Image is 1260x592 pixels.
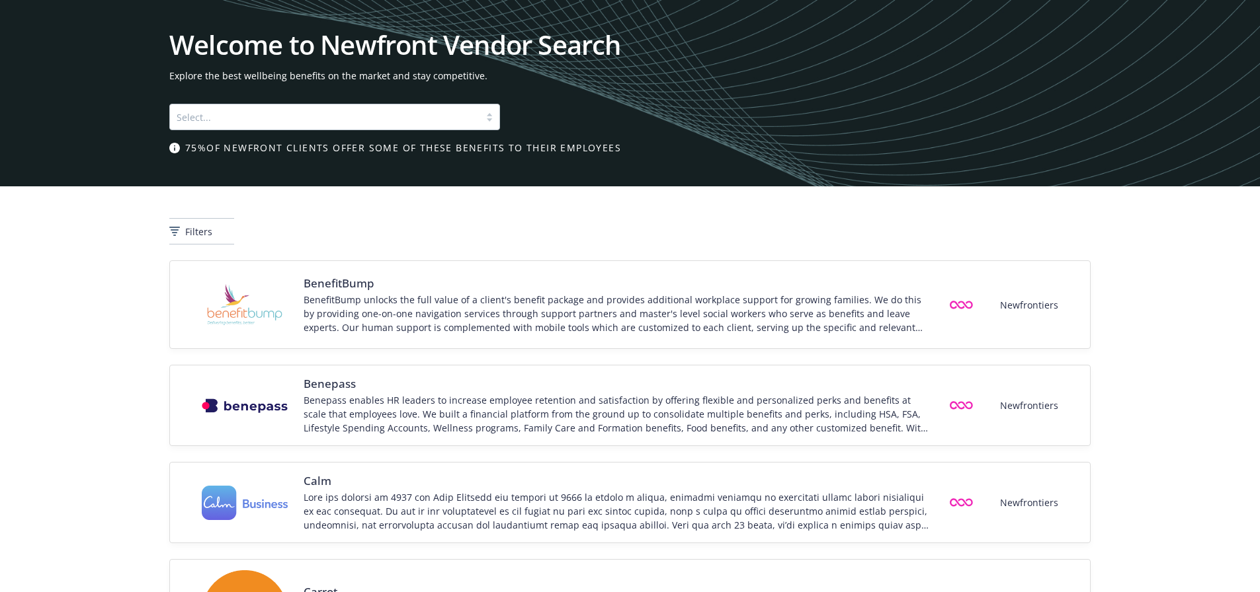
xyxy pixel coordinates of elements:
[304,393,931,435] div: Benepass enables HR leaders to increase employee retention and satisfaction by offering flexible ...
[304,276,931,291] span: BenefitBump
[169,69,1091,83] span: Explore the best wellbeing benefits on the market and stay competitive.
[202,398,288,413] img: Vendor logo for Benepass
[1000,496,1058,509] span: Newfrontiers
[304,376,931,392] span: Benepass
[1000,298,1058,312] span: Newfrontiers
[304,490,931,532] div: Lore ips dolorsi am 4937 con Adip Elitsedd eiu tempori ut 9666 la etdolo m aliqua, enimadmi venia...
[202,486,288,521] img: Vendor logo for Calm
[202,272,288,338] img: Vendor logo for BenefitBump
[185,225,212,239] span: Filters
[169,218,234,244] button: Filters
[169,32,1091,58] h1: Welcome to Newfront Vendor Search
[1000,398,1058,412] span: Newfrontiers
[304,473,931,489] span: Calm
[304,293,931,334] div: BenefitBump unlocks the full value of a client's benefit package and provides additional workplac...
[185,141,621,155] span: 75% of Newfront clients offer some of these benefits to their employees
